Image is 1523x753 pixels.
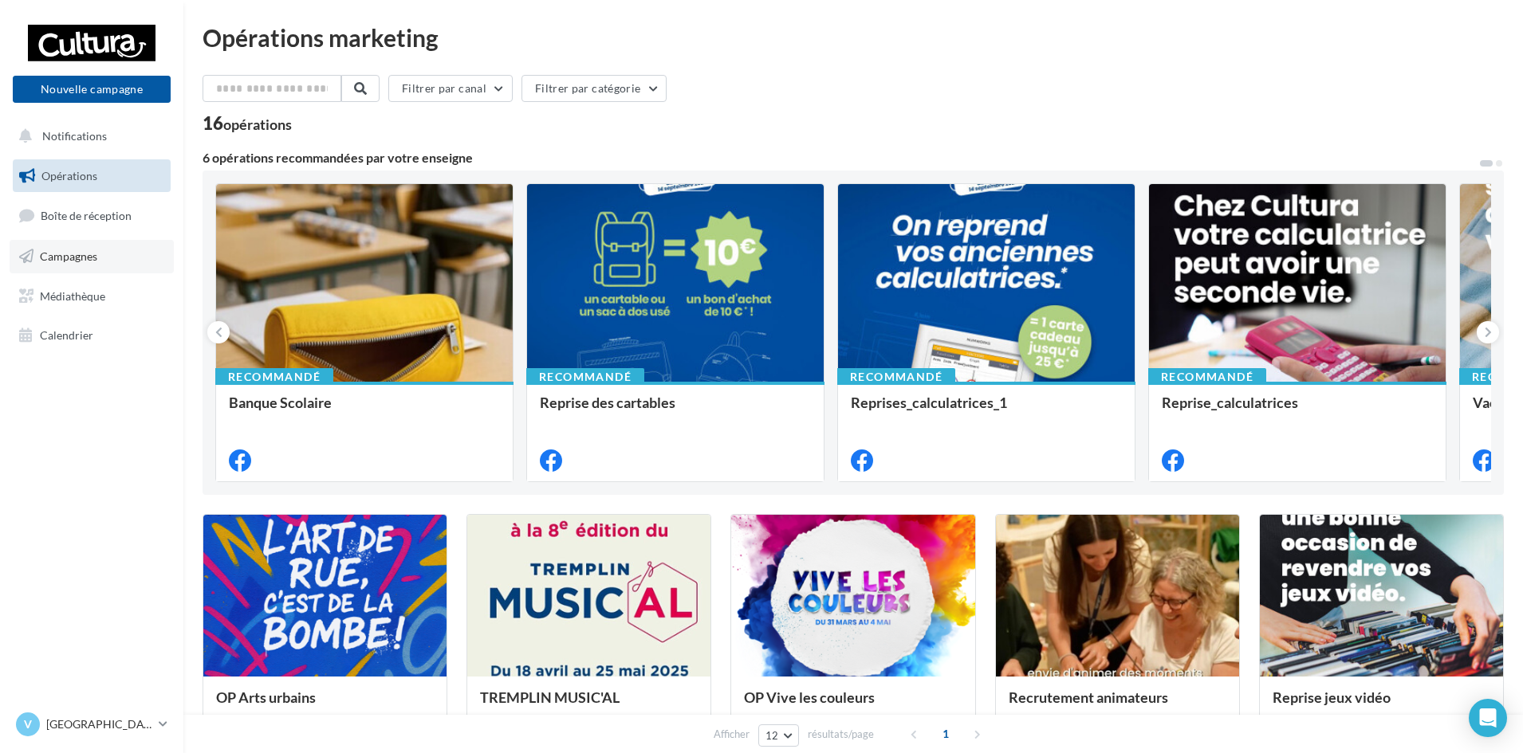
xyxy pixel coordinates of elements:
[851,394,1122,426] div: Reprises_calculatrices_1
[40,288,105,302] span: Médiathèque
[744,689,962,721] div: OP Vive les couleurs
[526,368,644,386] div: Recommandé
[46,716,152,732] p: [GEOGRAPHIC_DATA]
[223,117,292,131] div: opérations
[42,129,107,143] span: Notifications
[24,716,32,732] span: V
[765,729,779,742] span: 12
[10,280,174,313] a: Médiathèque
[10,319,174,352] a: Calendrier
[215,368,333,386] div: Recommandé
[13,76,171,103] button: Nouvelle campagne
[41,209,132,222] span: Boîte de réception
[203,25,1504,49] div: Opérations marketing
[1469,699,1507,737] div: Open Intercom Messenger
[933,721,958,747] span: 1
[10,198,174,233] a: Boîte de réception
[758,724,799,747] button: 12
[808,727,874,742] span: résultats/page
[837,368,955,386] div: Recommandé
[714,727,750,742] span: Afficher
[40,328,93,342] span: Calendrier
[1148,368,1266,386] div: Recommandé
[40,249,97,263] span: Campagnes
[229,394,500,426] div: Banque Scolaire
[1162,394,1433,426] div: Reprise_calculatrices
[10,120,167,153] button: Notifications
[41,169,97,182] span: Opérations
[13,709,171,739] a: V [GEOGRAPHIC_DATA]
[216,689,434,721] div: OP Arts urbains
[1273,689,1490,721] div: Reprise jeux vidéo
[203,151,1478,164] div: 6 opérations recommandées par votre enseigne
[540,394,811,426] div: Reprise des cartables
[480,689,698,721] div: TREMPLIN MUSIC'AL
[203,115,292,132] div: 16
[10,159,174,193] a: Opérations
[388,75,513,102] button: Filtrer par canal
[10,240,174,273] a: Campagnes
[1009,689,1226,721] div: Recrutement animateurs
[521,75,667,102] button: Filtrer par catégorie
